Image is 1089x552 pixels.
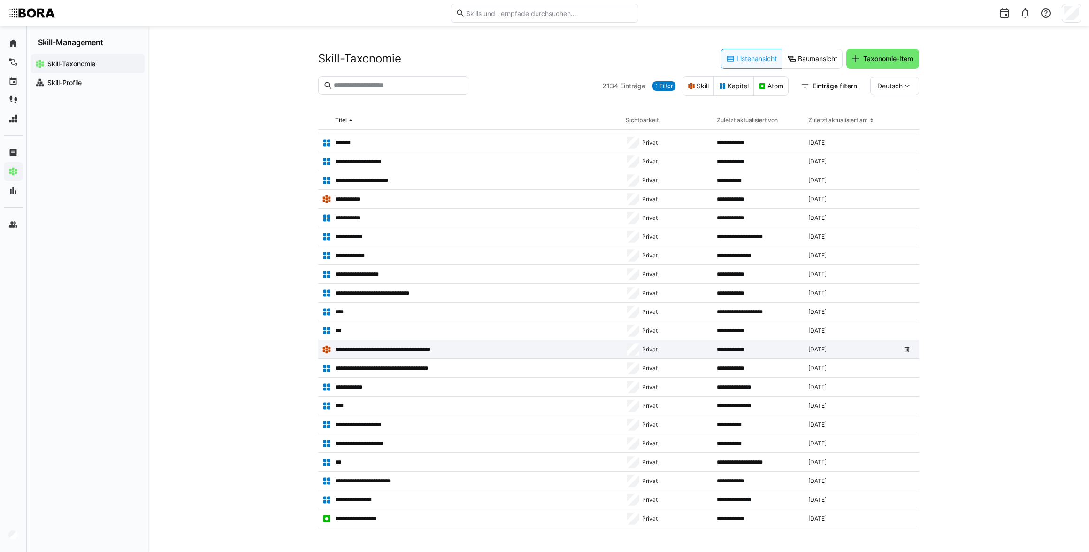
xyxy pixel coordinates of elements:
h2: Skill-Taxonomie [318,52,401,66]
span: Privat [642,327,658,334]
div: Sichtbarkeit [626,117,659,124]
span: [DATE] [808,252,827,259]
span: Einträge [620,81,645,91]
button: Taxonomie-Item [846,49,919,69]
span: Privat [642,365,658,372]
span: [DATE] [808,496,827,504]
span: [DATE] [808,233,827,241]
span: 1 Filter [655,82,673,90]
span: [DATE] [808,271,827,278]
eds-button-option: Listenansicht [721,49,782,69]
span: Privat [642,402,658,410]
span: Einträge filtern [811,81,859,91]
eds-button-option: Skill [683,76,714,96]
span: Privat [642,421,658,428]
span: [DATE] [808,402,827,410]
span: Privat [642,289,658,297]
span: Privat [642,158,658,165]
span: [DATE] [808,365,827,372]
span: [DATE] [808,421,827,428]
span: Privat [642,459,658,466]
span: Privat [642,496,658,504]
span: Privat [642,177,658,184]
span: Privat [642,477,658,485]
span: Privat [642,139,658,147]
span: [DATE] [808,459,827,466]
span: [DATE] [808,440,827,447]
span: [DATE] [808,289,827,297]
span: Deutsch [877,81,903,91]
eds-button-option: Kapitel [713,76,754,96]
button: Einträge filtern [796,77,863,95]
span: [DATE] [808,195,827,203]
span: Privat [642,440,658,447]
span: Privat [642,195,658,203]
span: [DATE] [808,346,827,353]
span: [DATE] [808,139,827,147]
span: [DATE] [808,214,827,222]
span: Taxonomie-Item [862,54,914,63]
span: [DATE] [808,515,827,522]
span: [DATE] [808,177,827,184]
span: Privat [642,271,658,278]
span: Privat [642,383,658,391]
span: 2134 [602,81,618,91]
span: [DATE] [808,477,827,485]
div: Titel [335,117,347,124]
span: Privat [642,252,658,259]
span: Privat [642,515,658,522]
span: Privat [642,346,658,353]
span: [DATE] [808,383,827,391]
span: Privat [642,214,658,222]
span: [DATE] [808,327,827,334]
span: Privat [642,308,658,316]
input: Skills und Lernpfade durchsuchen… [465,9,633,17]
eds-button-option: Atom [753,76,789,96]
div: Zuletzt aktualisiert am [808,117,868,124]
span: [DATE] [808,308,827,316]
span: [DATE] [808,158,827,165]
span: Privat [642,233,658,241]
div: Zuletzt aktualisiert von [717,117,778,124]
eds-button-option: Baumansicht [782,49,843,69]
